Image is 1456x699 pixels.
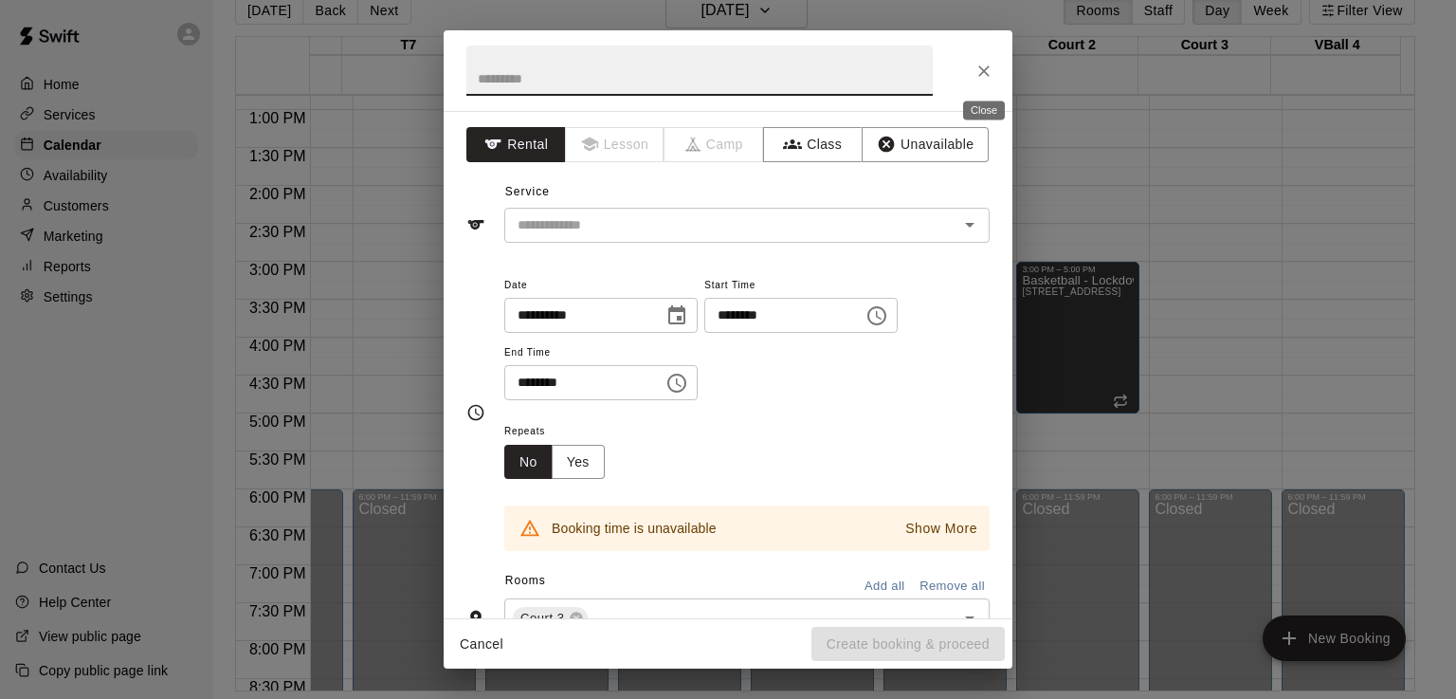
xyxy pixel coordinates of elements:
span: Service [505,185,550,198]
span: End Time [504,340,698,366]
button: Choose time, selected time is 3:45 PM [858,297,896,335]
button: Show More [901,515,982,543]
button: Open [956,212,983,238]
svg: Rooms [466,609,485,628]
span: Start Time [704,273,898,299]
svg: Service [466,215,485,234]
div: Booking time is unavailable [552,511,717,545]
span: Camps can only be created in the Services page [664,127,764,162]
svg: Timing [466,403,485,422]
button: Yes [552,445,605,480]
button: Open [956,605,983,632]
button: Rental [466,127,566,162]
button: Unavailable [862,127,989,162]
div: Court 3 [513,607,588,630]
div: outlined button group [504,445,605,480]
span: Lessons must be created in the Services page first [566,127,665,162]
button: Choose date, selected date is Sep 21, 2025 [658,297,696,335]
button: Remove all [915,572,990,601]
span: Repeats [504,419,620,445]
button: Add all [854,572,915,601]
div: Close [963,101,1005,120]
button: Choose time, selected time is 4:15 PM [658,364,696,402]
button: No [504,445,553,480]
p: Show More [905,519,977,539]
button: Close [967,54,1001,88]
span: Rooms [505,574,546,587]
button: Class [763,127,863,162]
button: Cancel [451,627,512,662]
span: Court 3 [513,609,573,628]
span: Date [504,273,698,299]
